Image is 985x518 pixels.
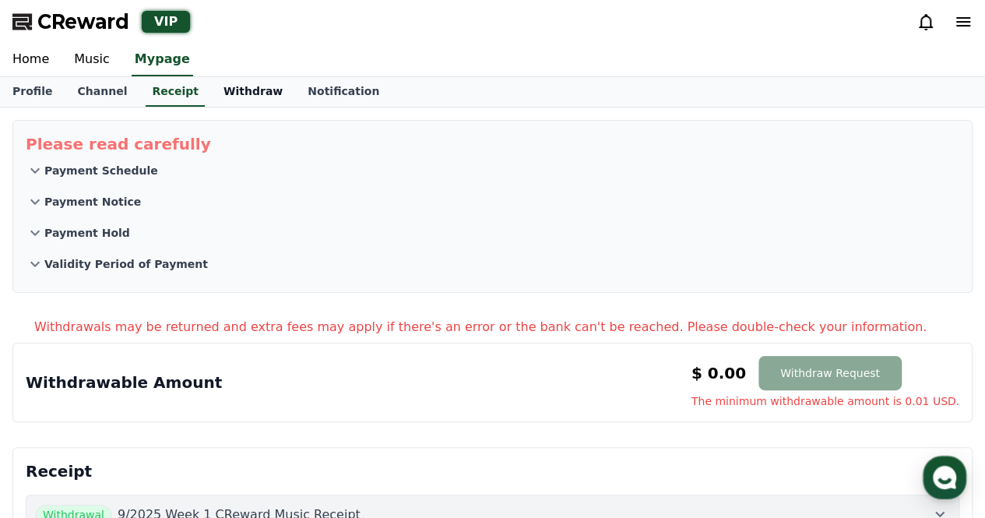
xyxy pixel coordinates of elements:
[44,225,130,241] p: Payment Hold
[103,389,201,428] a: Messages
[26,372,222,393] p: Withdrawable Amount
[26,248,959,280] button: Validity Period of Payment
[44,194,141,210] p: Payment Notice
[26,460,959,482] p: Receipt
[295,77,392,107] a: Notification
[129,413,175,425] span: Messages
[201,389,299,428] a: Settings
[44,256,208,272] p: Validity Period of Payment
[691,362,746,384] p: $ 0.00
[62,44,122,76] a: Music
[12,9,129,34] a: CReward
[26,217,959,248] button: Payment Hold
[44,163,158,178] p: Payment Schedule
[26,133,959,155] p: Please read carefully
[211,77,295,107] a: Withdraw
[40,412,67,425] span: Home
[691,393,959,409] span: The minimum withdrawable amount is 0.01 USD.
[146,77,205,107] a: Receipt
[26,186,959,217] button: Payment Notice
[65,77,139,107] a: Channel
[132,44,193,76] a: Mypage
[758,356,902,390] button: Withdraw Request
[5,389,103,428] a: Home
[26,155,959,186] button: Payment Schedule
[37,9,129,34] span: CReward
[230,412,269,425] span: Settings
[142,11,190,33] div: VIP
[34,318,973,337] p: Withdrawals may be returned and extra fees may apply if there's an error or the bank can't be rea...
